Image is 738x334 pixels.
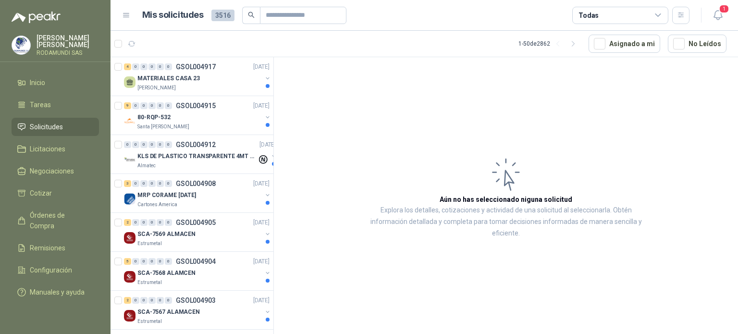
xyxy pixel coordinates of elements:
[719,4,729,13] span: 1
[668,35,726,53] button: No Leídos
[165,180,172,187] div: 0
[176,63,216,70] p: GSOL004917
[518,36,581,51] div: 1 - 50 de 2862
[253,296,270,305] p: [DATE]
[124,295,271,325] a: 2 0 0 0 0 0 GSOL004903[DATE] Company LogoSCA-7567 ALAMACENEstrumetal
[30,99,51,110] span: Tareas
[132,297,139,304] div: 0
[148,102,156,109] div: 0
[137,162,156,170] p: Almatec
[165,141,172,148] div: 0
[124,115,135,127] img: Company Logo
[124,232,135,244] img: Company Logo
[124,217,271,247] a: 2 0 0 0 0 0 GSOL004905[DATE] Company LogoSCA-7569 ALMACENEstrumetal
[12,283,99,301] a: Manuales y ayuda
[157,141,164,148] div: 0
[589,35,660,53] button: Asignado a mi
[132,180,139,187] div: 0
[124,102,131,109] div: 9
[124,297,131,304] div: 2
[157,63,164,70] div: 0
[30,210,90,231] span: Órdenes de Compra
[140,102,148,109] div: 0
[124,141,131,148] div: 0
[578,10,599,21] div: Todas
[124,139,278,170] a: 0 0 0 0 0 0 GSOL004912[DATE] Company LogoKLS DE PLASTICO TRANSPARENTE 4MT CAL 4 Y CINTA TRAAlmatec
[176,297,216,304] p: GSOL004903
[137,230,196,239] p: SCA-7569 ALMACEN
[137,240,162,247] p: Estrumetal
[157,297,164,304] div: 0
[137,201,177,209] p: Cartones America
[12,36,30,54] img: Company Logo
[211,10,234,21] span: 3516
[248,12,255,18] span: search
[137,152,257,161] p: KLS DE PLASTICO TRANSPARENTE 4MT CAL 4 Y CINTA TRA
[140,258,148,265] div: 0
[137,74,200,83] p: MATERIALES CASA 23
[37,35,99,48] p: [PERSON_NAME] [PERSON_NAME]
[137,269,196,278] p: SCA-7568 ALAMCEN
[157,219,164,226] div: 0
[12,261,99,279] a: Configuración
[137,308,200,317] p: SCA-7567 ALAMACEN
[165,258,172,265] div: 0
[253,62,270,72] p: [DATE]
[30,144,65,154] span: Licitaciones
[124,63,131,70] div: 4
[253,179,270,188] p: [DATE]
[148,219,156,226] div: 0
[176,102,216,109] p: GSOL004915
[253,101,270,111] p: [DATE]
[124,219,131,226] div: 2
[124,154,135,166] img: Company Logo
[140,180,148,187] div: 0
[12,96,99,114] a: Tareas
[137,84,176,92] p: [PERSON_NAME]
[132,258,139,265] div: 0
[137,318,162,325] p: Estrumetal
[148,180,156,187] div: 0
[176,219,216,226] p: GSOL004905
[137,123,189,131] p: Santa [PERSON_NAME]
[148,141,156,148] div: 0
[142,8,204,22] h1: Mis solicitudes
[12,118,99,136] a: Solicitudes
[12,239,99,257] a: Remisiones
[165,63,172,70] div: 0
[157,258,164,265] div: 0
[124,61,271,92] a: 4 0 0 0 0 0 GSOL004917[DATE] MATERIALES CASA 23[PERSON_NAME]
[137,113,171,122] p: 80-RQP-532
[140,141,148,148] div: 0
[140,219,148,226] div: 0
[12,74,99,92] a: Inicio
[132,141,139,148] div: 0
[132,102,139,109] div: 0
[124,310,135,322] img: Company Logo
[709,7,726,24] button: 1
[12,12,61,23] img: Logo peakr
[137,191,196,200] p: MRP CORAME [DATE]
[148,297,156,304] div: 0
[30,265,72,275] span: Configuración
[12,162,99,180] a: Negociaciones
[253,257,270,266] p: [DATE]
[165,219,172,226] div: 0
[12,140,99,158] a: Licitaciones
[37,50,99,56] p: RODAMUNDI SAS
[30,77,45,88] span: Inicio
[176,258,216,265] p: GSOL004904
[157,180,164,187] div: 0
[176,180,216,187] p: GSOL004908
[140,63,148,70] div: 0
[30,243,65,253] span: Remisiones
[132,219,139,226] div: 0
[124,180,131,187] div: 3
[148,258,156,265] div: 0
[165,297,172,304] div: 0
[253,218,270,227] p: [DATE]
[12,184,99,202] a: Cotizar
[124,100,271,131] a: 9 0 0 0 0 0 GSOL004915[DATE] Company Logo80-RQP-532Santa [PERSON_NAME]
[157,102,164,109] div: 0
[140,297,148,304] div: 0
